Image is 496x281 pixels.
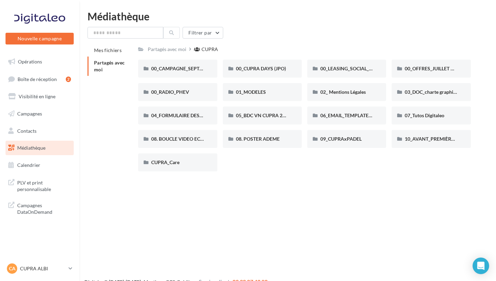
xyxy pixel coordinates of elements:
[4,107,75,121] a: Campagnes
[151,112,254,118] span: 04_FORMULAIRE DES DEMANDES CRÉATIVES
[151,89,189,95] span: 00_RADIO_PHEV
[183,27,223,39] button: Filtrer par
[320,66,397,71] span: 00_LEASING_SOCIAL_ÉLECTRIQUE
[405,66,464,71] span: 00_OFFRES_JUILLET AOÛT
[201,46,218,53] div: CUPRA
[151,159,179,165] span: CUPRA_Care
[4,72,75,87] a: Boîte de réception2
[17,178,71,193] span: PLV et print personnalisable
[4,141,75,155] a: Médiathèque
[320,112,400,118] span: 06_EMAIL_TEMPLATE HTML CUPRA
[18,59,42,64] span: Opérations
[6,262,74,275] a: CA CUPRA ALBI
[87,11,488,21] div: Médiathèque
[151,66,216,71] span: 00_CAMPAGNE_SEPTEMBRE
[151,136,242,142] span: 08. BOUCLE VIDEO ECRAN SHOWROOM
[66,77,71,82] div: 2
[320,136,362,142] span: 09_CUPRAxPADEL
[9,265,15,272] span: CA
[405,89,495,95] span: 03_DOC_charte graphique et GUIDELINES
[4,54,75,69] a: Opérations
[17,162,40,168] span: Calendrier
[18,76,57,82] span: Boîte de réception
[236,66,286,71] span: 00_CUPRA DAYS (JPO)
[17,128,37,133] span: Contacts
[94,60,125,72] span: Partagés avec moi
[405,112,444,118] span: 07_Tutos Digitaleo
[94,47,122,53] span: Mes fichiers
[473,258,489,274] div: Open Intercom Messenger
[236,89,266,95] span: 01_MODELES
[320,89,366,95] span: 02_ Mentions Légales
[236,112,291,118] span: 05_BDC VN CUPRA 2024
[17,201,71,215] span: Campagnes DataOnDemand
[17,111,42,117] span: Campagnes
[148,46,186,53] div: Partagés avec moi
[4,175,75,195] a: PLV et print personnalisable
[4,124,75,138] a: Contacts
[4,89,75,104] a: Visibilité en ligne
[6,33,74,44] button: Nouvelle campagne
[19,93,55,99] span: Visibilité en ligne
[4,198,75,218] a: Campagnes DataOnDemand
[17,145,45,151] span: Médiathèque
[20,265,66,272] p: CUPRA ALBI
[236,136,280,142] span: 08. POSTER ADEME
[4,158,75,172] a: Calendrier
